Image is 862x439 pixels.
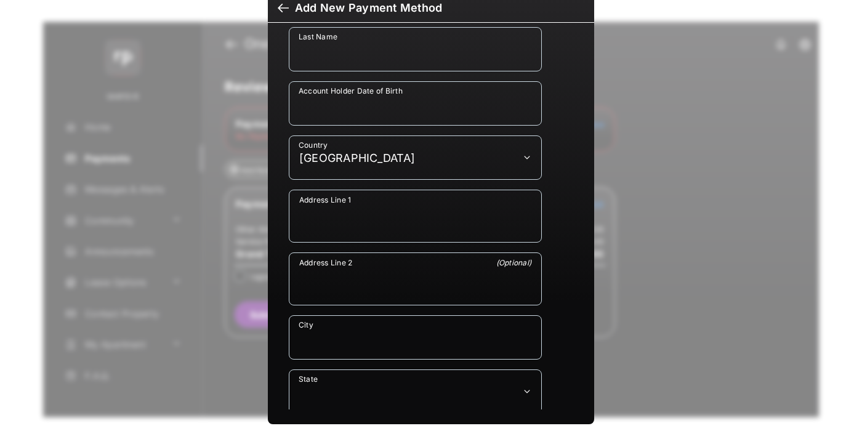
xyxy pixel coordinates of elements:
div: Add New Payment Method [295,1,442,15]
div: payment_method_screening[postal_addresses][addressLine1] [289,190,542,243]
div: payment_method_screening[postal_addresses][country] [289,135,542,180]
div: payment_method_screening[postal_addresses][locality] [289,315,542,360]
div: payment_method_screening[postal_addresses][addressLine2] [289,252,542,305]
div: payment_method_screening[postal_addresses][administrativeArea] [289,369,542,414]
